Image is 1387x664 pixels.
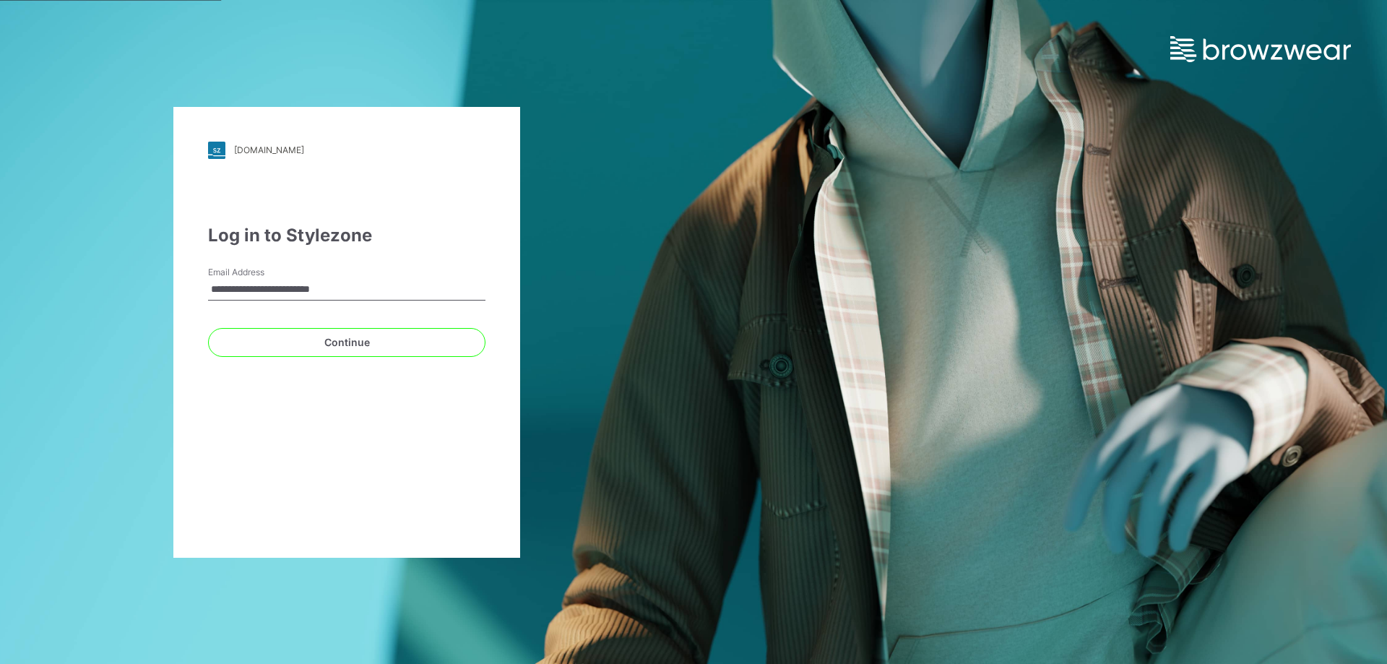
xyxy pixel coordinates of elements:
img: browzwear-logo.e42bd6dac1945053ebaf764b6aa21510.svg [1170,36,1351,62]
div: [DOMAIN_NAME] [234,145,304,155]
img: stylezone-logo.562084cfcfab977791bfbf7441f1a819.svg [208,142,225,159]
div: Log in to Stylezone [208,223,485,249]
label: Email Address [208,266,309,279]
a: [DOMAIN_NAME] [208,142,485,159]
button: Continue [208,328,485,357]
